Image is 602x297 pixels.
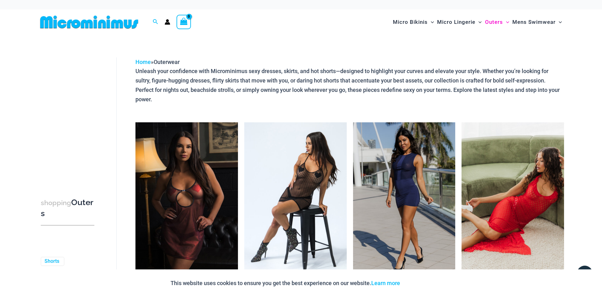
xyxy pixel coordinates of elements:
a: Micro BikinisMenu ToggleMenu Toggle [391,13,436,32]
img: Sometimes Red 587 Dress 10 [462,122,564,276]
a: Desire Me Navy 5192 Dress 11Desire Me Navy 5192 Dress 09Desire Me Navy 5192 Dress 09 [353,122,456,276]
a: OutersMenu ToggleMenu Toggle [483,13,511,32]
span: Micro Bikinis [393,14,428,30]
span: Micro Lingerie [437,14,475,30]
h3: Outers [41,197,94,219]
button: Accept [405,276,431,291]
span: Mens Swimwear [512,14,556,30]
a: Account icon link [165,19,170,25]
span: Menu Toggle [475,14,482,30]
a: Home [135,59,151,65]
span: Menu Toggle [556,14,562,30]
span: Menu Toggle [503,14,509,30]
a: Midnight Shimmer Red 5131 Dress 03v3Midnight Shimmer Red 5131 Dress 05Midnight Shimmer Red 5131 D... [135,122,238,276]
img: Delta Black Hearts 5612 Dress 05 [244,122,347,276]
span: Outers [485,14,503,30]
img: Midnight Shimmer Red 5131 Dress 03v3 [135,122,238,276]
span: » [135,59,180,65]
img: Desire Me Navy 5192 Dress 11 [353,122,456,276]
span: Menu Toggle [428,14,434,30]
a: Shorts [45,258,59,265]
iframe: TrustedSite Certified [41,52,97,178]
span: Outerwear [154,59,180,65]
a: Mens SwimwearMenu ToggleMenu Toggle [511,13,563,32]
p: This website uses cookies to ensure you get the best experience on our website. [171,278,400,288]
nav: Site Navigation [390,12,564,33]
a: Learn more [371,280,400,286]
a: Micro LingerieMenu ToggleMenu Toggle [436,13,483,32]
img: MM SHOP LOGO FLAT [38,15,141,29]
a: Search icon link [153,18,158,26]
a: View Shopping Cart, empty [177,15,191,29]
span: shopping [41,199,71,207]
a: Delta Black Hearts 5612 Dress 05Delta Black Hearts 5612 Dress 04Delta Black Hearts 5612 Dress 04 [244,122,347,276]
a: Sometimes Red 587 Dress 10Sometimes Red 587 Dress 09Sometimes Red 587 Dress 09 [462,122,564,276]
p: Unleash your confidence with Microminimus sexy dresses, skirts, and hot shorts—designed to highli... [135,66,564,104]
